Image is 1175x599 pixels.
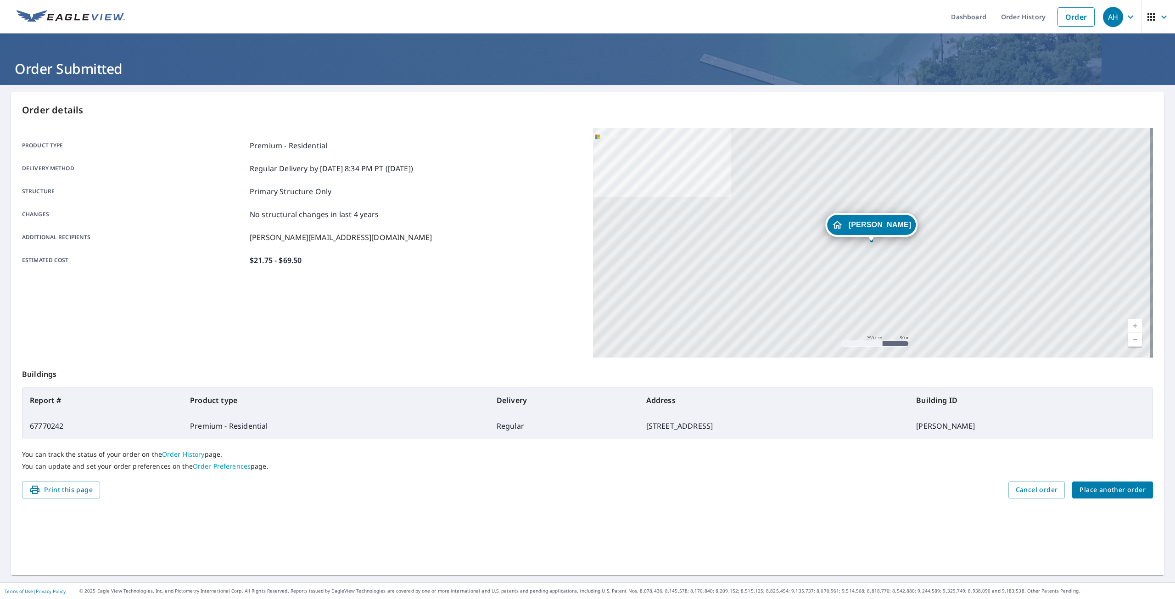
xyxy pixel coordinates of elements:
[22,163,246,174] p: Delivery method
[22,481,100,498] button: Print this page
[29,484,93,496] span: Print this page
[22,186,246,197] p: Structure
[1128,333,1142,347] a: Current Level 17, Zoom Out
[1103,7,1123,27] div: AH
[489,387,639,413] th: Delivery
[5,588,33,594] a: Terms of Use
[825,213,918,241] div: Dropped pin, building ANA GORSKI, Residential property, 270 W Winds Dr Almont, MI 48003
[250,232,432,243] p: [PERSON_NAME][EMAIL_ADDRESS][DOMAIN_NAME]
[22,413,183,439] td: 67770242
[1057,7,1095,27] a: Order
[22,387,183,413] th: Report #
[22,103,1153,117] p: Order details
[250,140,327,151] p: Premium - Residential
[250,163,413,174] p: Regular Delivery by [DATE] 8:34 PM PT ([DATE])
[909,387,1153,413] th: Building ID
[22,462,1153,470] p: You can update and set your order preferences on the page.
[489,413,639,439] td: Regular
[639,387,909,413] th: Address
[22,209,246,220] p: Changes
[1072,481,1153,498] button: Place another order
[79,588,1170,594] p: © 2025 Eagle View Technologies, Inc. and Pictometry International Corp. All Rights Reserved. Repo...
[1008,481,1065,498] button: Cancel order
[162,450,205,459] a: Order History
[183,413,489,439] td: Premium - Residential
[36,588,66,594] a: Privacy Policy
[11,59,1164,78] h1: Order Submitted
[17,10,125,24] img: EV Logo
[1128,319,1142,333] a: Current Level 17, Zoom In
[22,140,246,151] p: Product type
[183,387,489,413] th: Product type
[639,413,909,439] td: [STREET_ADDRESS]
[250,209,379,220] p: No structural changes in last 4 years
[250,255,302,266] p: $21.75 - $69.50
[22,450,1153,459] p: You can track the status of your order on the page.
[849,221,911,228] span: [PERSON_NAME]
[22,232,246,243] p: Additional recipients
[193,462,251,470] a: Order Preferences
[909,413,1153,439] td: [PERSON_NAME]
[22,358,1153,387] p: Buildings
[22,255,246,266] p: Estimated cost
[250,186,331,197] p: Primary Structure Only
[1016,484,1058,496] span: Cancel order
[1080,484,1146,496] span: Place another order
[5,588,66,594] p: |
